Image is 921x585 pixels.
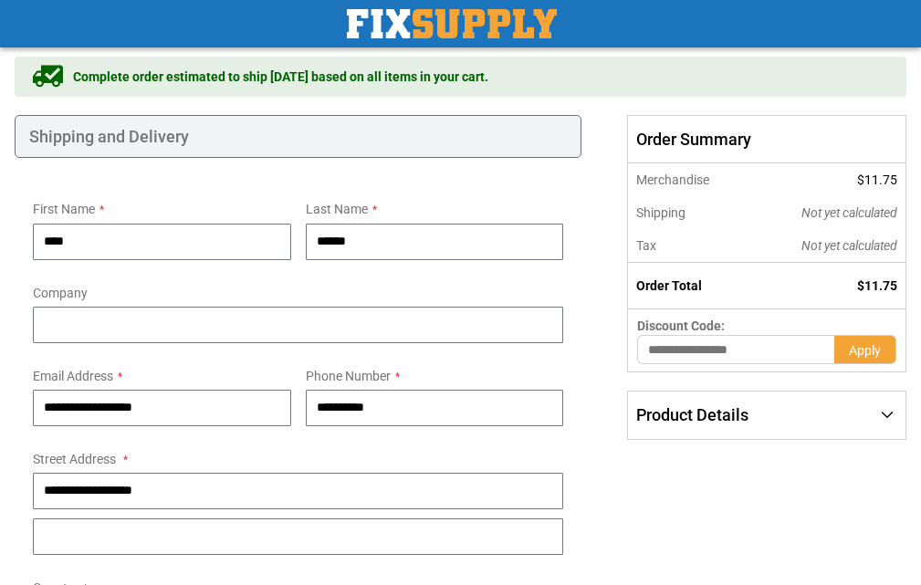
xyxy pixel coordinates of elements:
span: Last Name [306,202,368,216]
span: Email Address [33,369,113,383]
span: Complete order estimated to ship [DATE] based on all items in your cart. [73,68,488,86]
img: Fix Industrial Supply [347,9,557,38]
span: Shipping [636,205,686,220]
strong: Order Total [636,278,702,293]
span: Phone Number [306,369,391,383]
div: Shipping and Delivery [15,115,581,159]
span: First Name [33,202,95,216]
span: Not yet calculated [801,238,897,253]
span: $11.75 [857,172,897,187]
span: Product Details [636,405,748,424]
span: Not yet calculated [801,205,897,220]
span: Company [33,286,88,300]
th: Tax [628,229,751,263]
span: Order Summary [627,115,906,164]
span: Street Address [33,452,116,466]
span: Apply [849,343,881,358]
button: Apply [834,335,896,364]
span: $11.75 [857,278,897,293]
span: Discount Code: [637,319,725,333]
a: store logo [347,9,557,38]
th: Merchandise [628,163,751,196]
